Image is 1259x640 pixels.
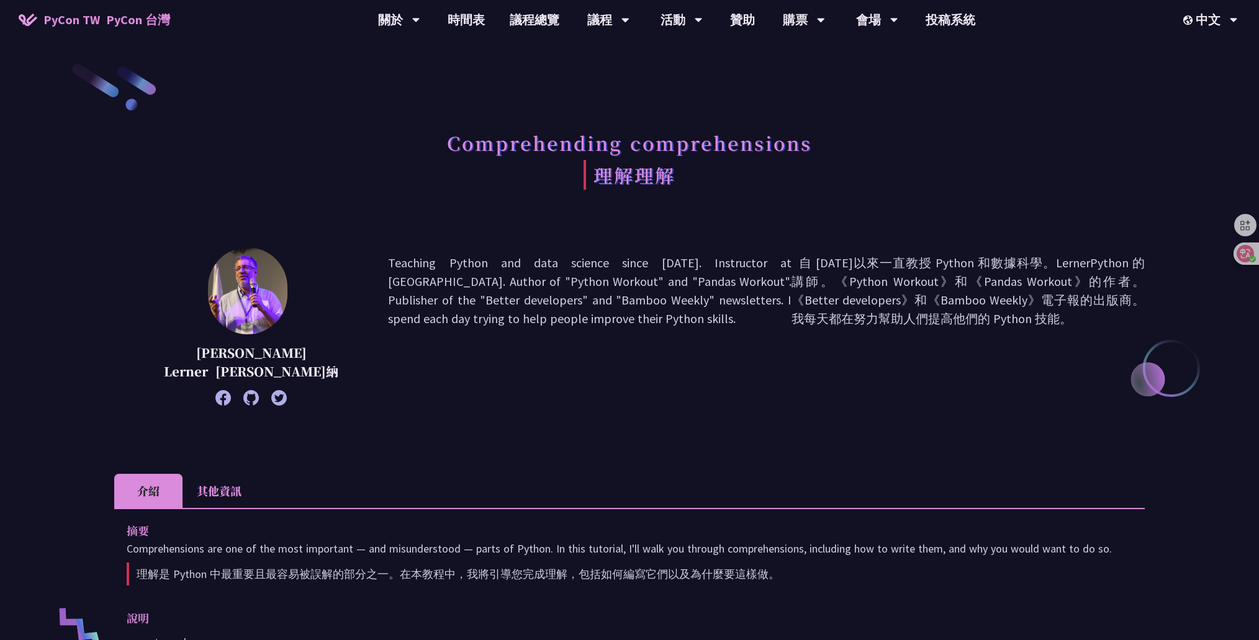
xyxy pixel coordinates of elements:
p: 摘要 [127,522,1108,540]
p: Teaching Python and data science since [DATE]. Instructor at [GEOGRAPHIC_DATA]. Author of "Python... [388,254,1145,399]
span: PyCon TW [43,11,170,29]
font: PyCon 台灣 [106,12,170,27]
a: PyCon TW PyCon 台灣 [6,4,183,35]
p: [PERSON_NAME] Lerner [145,344,357,381]
font: 理解理解 [593,161,675,189]
img: Locale Icon [1183,16,1196,25]
img: Home icon of PyCon TW 2025 [19,14,37,26]
li: 其他資訊 [183,474,256,508]
p: 說明 [127,609,1108,627]
img: Reuven M. Lerner [208,247,287,334]
font: 自 [DATE]以來一直教授 Python 和數據科學。LernerPython 的講師。《Python Workout》和《Pandas Workout》的作者。《Better develop... [792,255,1145,326]
p: Comprehensions are one of the most important — and misunderstood — parts of Python. In this tutor... [127,540,1132,590]
h1: Comprehending comprehensions [447,124,812,201]
li: 介紹 [114,474,183,508]
font: 理解是 Python 中最重要且最容易被誤解的部分之一。在本教程中，我將引導您完成理解，包括如何編寫它們以及為什麼要這樣做。 [137,567,780,581]
font: [PERSON_NAME]納 [215,362,338,380]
